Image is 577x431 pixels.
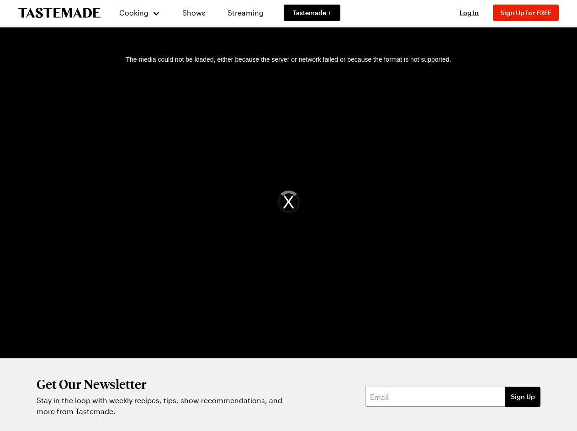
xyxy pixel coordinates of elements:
[18,8,101,18] a: To Tastemade Home Page
[119,8,148,17] span: Cooking
[11,46,566,358] div: The media could not be loaded, either because the server or network failed or because the format ...
[284,5,340,21] a: Tastemade +
[500,9,551,16] span: Sign Up for FREE
[11,46,566,358] div: Modal Window
[11,46,566,358] video-js: Video Player
[460,9,479,16] span: Log In
[493,5,559,21] button: Sign Up for FREE
[119,2,160,24] button: Cooking
[37,377,288,391] h2: Get Our Newsletter
[451,8,487,17] button: Log In
[293,8,331,17] span: Tastemade +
